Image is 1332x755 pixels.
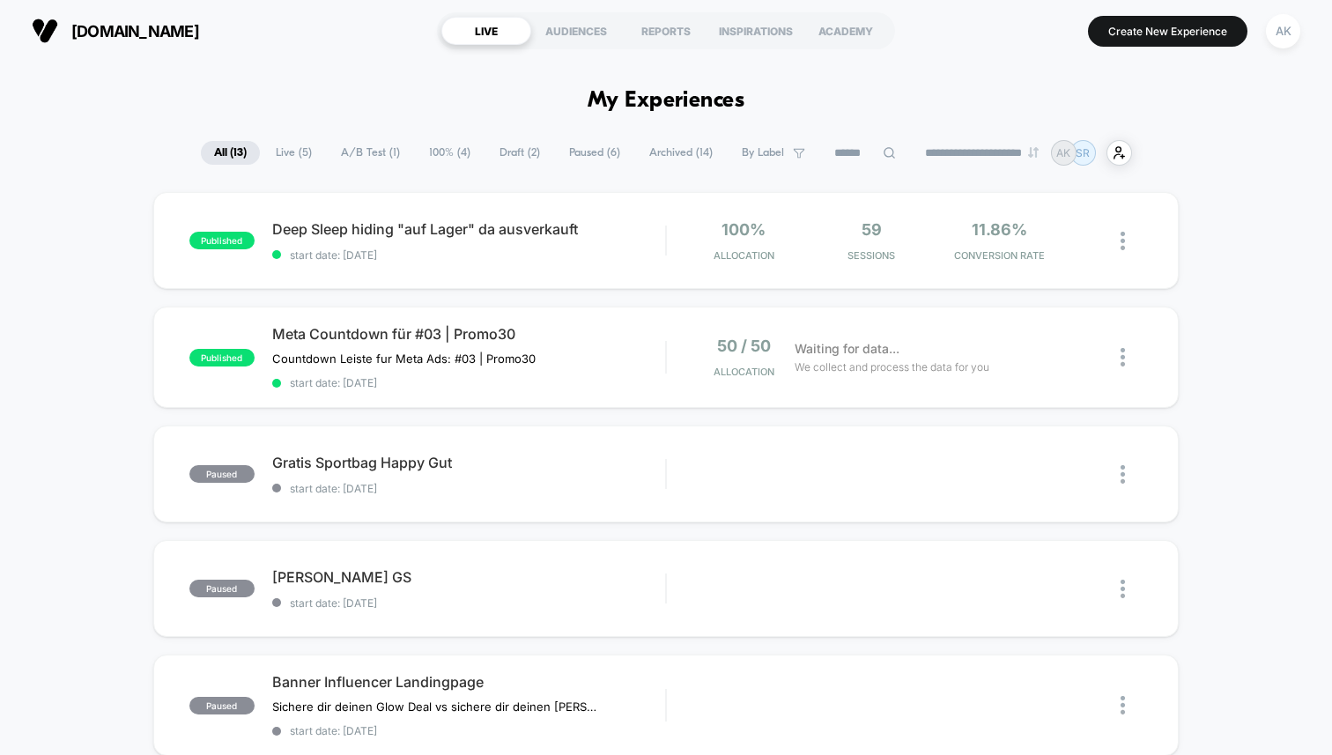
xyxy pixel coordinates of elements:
span: Allocation [714,366,774,378]
span: Paused ( 6 ) [556,141,633,165]
span: [PERSON_NAME] GS [272,568,665,586]
span: All ( 13 ) [201,141,260,165]
div: AUDIENCES [531,17,621,45]
span: Draft ( 2 ) [486,141,553,165]
img: close [1121,232,1125,250]
span: Allocation [714,249,774,262]
span: start date: [DATE] [272,724,665,737]
span: paused [189,465,255,483]
span: A/B Test ( 1 ) [328,141,413,165]
span: Deep Sleep hiding "auf Lager" da ausverkauft [272,220,665,238]
button: Create New Experience [1088,16,1247,47]
span: Sichere dir deinen Glow Deal vs sichere dir deinen [PERSON_NAME]-Deal [272,699,599,714]
span: 11.86% [972,220,1027,239]
span: Sessions [812,249,931,262]
div: INSPIRATIONS [711,17,801,45]
button: AK [1261,13,1306,49]
span: paused [189,697,255,714]
span: By Label [742,146,784,159]
span: We collect and process the data for you [795,359,989,375]
img: close [1121,580,1125,598]
p: SR [1076,146,1090,159]
img: close [1121,465,1125,484]
h1: My Experiences [588,88,745,114]
span: 100% [721,220,766,239]
img: Visually logo [32,18,58,44]
img: end [1028,147,1039,158]
span: CONVERSION RATE [940,249,1059,262]
div: ACADEMY [801,17,891,45]
span: paused [189,580,255,597]
span: [DOMAIN_NAME] [71,22,199,41]
div: AK [1266,14,1300,48]
span: start date: [DATE] [272,376,665,389]
img: close [1121,348,1125,366]
span: start date: [DATE] [272,596,665,610]
span: 100% ( 4 ) [416,141,484,165]
span: Gratis Sportbag Happy Gut [272,454,665,471]
span: published [189,349,255,366]
p: AK [1056,146,1070,159]
span: Live ( 5 ) [263,141,325,165]
span: start date: [DATE] [272,248,665,262]
div: LIVE [441,17,531,45]
span: 50 / 50 [717,337,771,355]
button: [DOMAIN_NAME] [26,17,204,45]
span: 59 [862,220,882,239]
img: close [1121,696,1125,714]
span: Waiting for data... [795,339,899,359]
span: Banner Influencer Landingpage [272,673,665,691]
div: REPORTS [621,17,711,45]
span: start date: [DATE] [272,482,665,495]
span: published [189,232,255,249]
span: Meta Countdown für #03 | Promo30 [272,325,665,343]
span: Countdown Leiste fur Meta Ads: #03 | Promo30 [272,352,536,366]
span: Archived ( 14 ) [636,141,726,165]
